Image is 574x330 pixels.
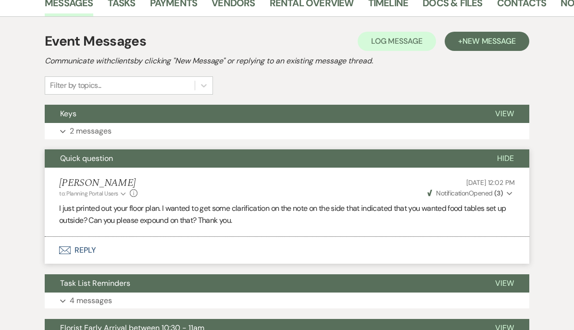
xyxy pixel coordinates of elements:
[45,149,482,168] button: Quick question
[70,294,112,307] p: 4 messages
[59,190,118,197] span: to: Planning Portal Users
[462,36,516,46] span: New Message
[482,149,529,168] button: Hide
[436,189,468,197] span: Notification
[426,188,515,198] button: NotificationOpened (3)
[371,36,423,46] span: Log Message
[60,153,113,163] span: Quick question
[494,189,503,197] strong: ( 3 )
[445,32,529,51] button: +New Message
[497,153,514,163] span: Hide
[45,237,529,264] button: Reply
[358,32,436,51] button: Log Message
[45,31,146,51] h1: Event Messages
[466,178,515,187] span: [DATE] 12:02 PM
[495,109,514,119] span: View
[427,189,503,197] span: Opened
[59,177,137,189] h5: [PERSON_NAME]
[480,105,529,123] button: View
[45,293,529,309] button: 4 messages
[45,55,529,67] h2: Communicate with clients by clicking "New Message" or replying to an existing message thread.
[50,80,101,91] div: Filter by topics...
[495,278,514,288] span: View
[45,274,480,293] button: Task List Reminders
[45,123,529,139] button: 2 messages
[60,109,76,119] span: Keys
[45,105,480,123] button: Keys
[70,125,112,137] p: 2 messages
[59,202,515,227] p: I just printed out your floor plan. I wanted to get some clarification on the note on the side th...
[60,278,130,288] span: Task List Reminders
[59,189,127,198] button: to: Planning Portal Users
[480,274,529,293] button: View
